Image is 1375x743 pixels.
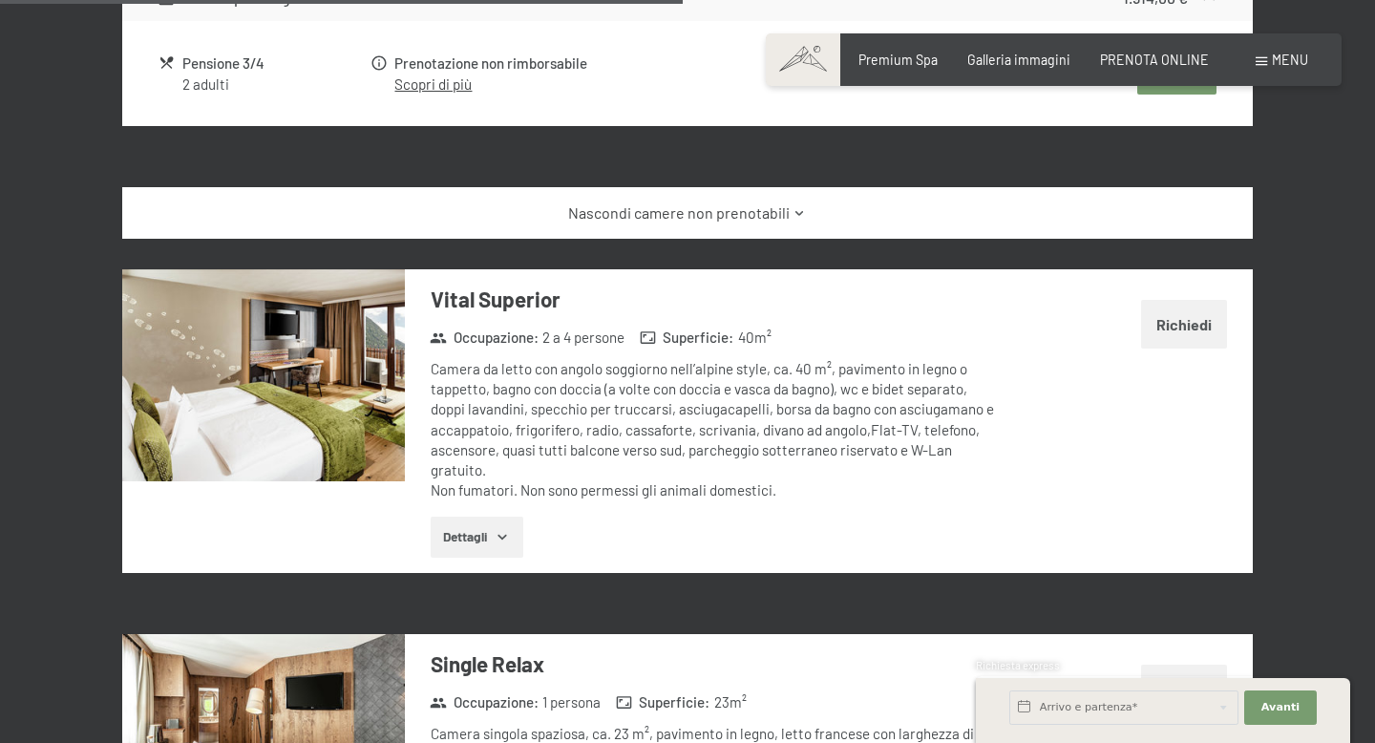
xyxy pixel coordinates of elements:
[431,359,999,501] div: Camera da letto con angolo soggiorno nell’alpine style, ca. 40 m², pavimento in legno o tappetto,...
[430,328,539,348] strong: Occupazione :
[431,285,999,314] h3: Vital Superior
[157,202,1219,223] a: Nascondi camere non prenotabili
[1141,300,1227,349] button: Richiedi
[394,75,472,93] a: Scopri di più
[394,53,792,74] div: Prenotazione non rimborsabile
[1244,690,1317,725] button: Avanti
[858,52,938,68] a: Premium Spa
[714,692,747,712] span: 23 m²
[122,269,405,481] img: mss_renderimg.php
[182,74,369,95] div: 2 adulti
[976,659,1060,671] span: Richiesta express
[1272,52,1308,68] span: Menu
[431,517,523,559] button: Dettagli
[431,649,999,679] h3: Single Relax
[616,692,710,712] strong: Superficie :
[1100,52,1209,68] a: PRENOTA ONLINE
[640,328,734,348] strong: Superficie :
[542,692,601,712] span: 1 persona
[738,328,772,348] span: 40 m²
[182,53,369,74] div: Pensione 3/4
[430,692,539,712] strong: Occupazione :
[1261,700,1300,715] span: Avanti
[967,52,1070,68] a: Galleria immagini
[542,328,624,348] span: 2 a 4 persone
